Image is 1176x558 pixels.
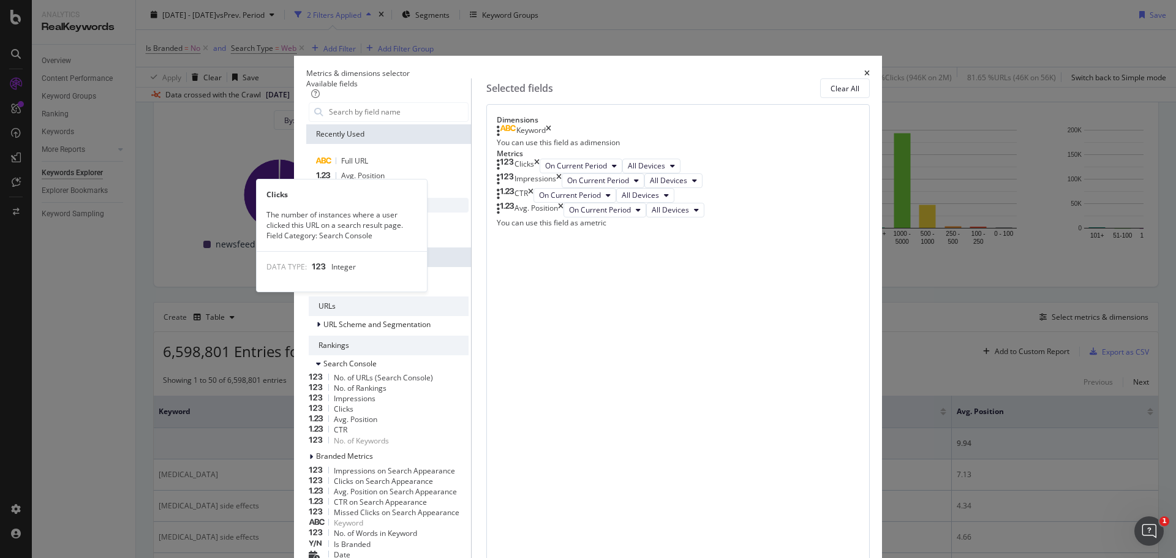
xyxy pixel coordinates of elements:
span: Branded Metrics [316,451,373,461]
span: URL Scheme and Segmentation [323,319,431,330]
span: On Current Period [567,175,629,186]
button: On Current Period [563,203,646,217]
button: On Current Period [540,159,622,173]
span: Impressions on Search Appearance [334,466,455,476]
div: You can use this field as a metric [497,217,859,228]
button: On Current Period [533,188,616,203]
div: Clicks [514,159,534,173]
span: Integer [331,262,356,272]
button: Clear All [820,78,870,98]
div: Dimensions [497,115,859,125]
div: ClickstimesOn Current PeriodAll Devices [497,159,859,173]
div: Recently Used [306,124,471,144]
button: On Current Period [562,173,644,188]
span: All Devices [652,205,689,215]
div: Keywordtimes [497,125,859,137]
div: Available fields [306,78,471,89]
div: Clicks [257,189,427,200]
div: Avg. PositiontimesOn Current PeriodAll Devices [497,203,859,217]
div: Avg. Position [514,203,558,217]
button: All Devices [644,173,703,188]
div: times [556,173,562,188]
span: 1 [1159,516,1169,526]
span: No. of URLs (Search Console) [334,372,433,383]
div: Selected fields [486,81,553,96]
div: Rankings [309,336,469,355]
div: Metrics [497,148,859,159]
span: CTR on Search Appearance [334,497,427,507]
span: All Devices [628,160,665,171]
button: All Devices [616,188,674,203]
div: times [558,203,563,217]
span: Full URL [341,156,368,166]
span: Clicks [334,404,353,414]
div: ImpressionstimesOn Current PeriodAll Devices [497,173,859,188]
div: times [534,159,540,173]
button: All Devices [622,159,680,173]
span: Search Console [323,358,377,369]
div: times [546,125,551,137]
input: Search by field name [328,103,468,121]
span: Clicks on Search Appearance [334,476,433,486]
div: You can use this field as a dimension [497,137,859,148]
span: No. of Rankings [334,383,386,393]
span: On Current Period [545,160,607,171]
span: All Devices [650,175,687,186]
iframe: Intercom live chat [1134,516,1164,546]
div: CTR [514,188,528,203]
div: Impressions [514,173,556,188]
span: Avg. Position [334,414,377,424]
span: Keyword [334,518,363,528]
span: No. of Keywords [334,435,389,446]
button: All Devices [646,203,704,217]
span: Avg. Position [341,170,385,181]
div: CTRtimesOn Current PeriodAll Devices [497,188,859,203]
div: URLs [309,296,469,316]
span: Avg. Position on Search Appearance [334,486,457,497]
span: All Devices [622,190,659,200]
span: No. of Words in Keyword [334,528,417,538]
div: Clear All [831,83,859,94]
div: Keyword [516,125,546,137]
span: Impressions [334,393,375,404]
span: On Current Period [569,205,631,215]
div: times [528,188,533,203]
div: The number of instances where a user clicked this URL on a search result page. Field Category: Se... [257,209,427,241]
div: Metrics & dimensions selector [306,68,410,78]
span: CTR [334,424,347,435]
div: times [864,68,870,78]
span: Is Branded [334,539,371,549]
span: DATA TYPE: [266,262,307,272]
span: On Current Period [539,190,601,200]
span: Missed Clicks on Search Appearance [334,507,459,518]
